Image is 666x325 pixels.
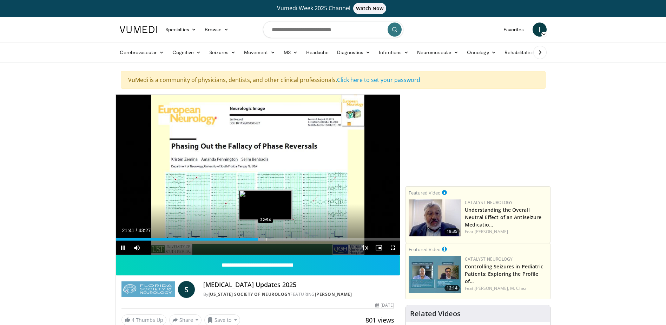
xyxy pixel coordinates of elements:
[121,71,546,89] div: VuMedi is a community of physicians, dentists, and other clinical professionals.
[375,302,394,308] div: [DATE]
[203,281,394,289] h4: [MEDICAL_DATA] Updates 2025
[116,95,400,255] video-js: Video Player
[168,45,205,59] a: Cognitive
[161,23,201,37] a: Specialties
[465,263,543,285] a: Controlling Seizures in Pediatric Patients: Exploring the Profile of…
[409,256,461,293] a: 12:14
[409,246,441,253] small: Featured Video
[337,76,420,84] a: Click here to set your password
[315,291,352,297] a: [PERSON_NAME]
[410,310,461,318] h4: Related Videos
[465,206,541,228] a: Understanding the Overall Neutral Effect of an Antiseizure Medicatio…
[178,281,195,298] a: S
[358,241,372,255] button: Playback Rate
[120,26,157,33] img: VuMedi Logo
[333,45,375,59] a: Diagnostics
[409,190,441,196] small: Featured Video
[475,229,508,235] a: [PERSON_NAME]
[475,285,509,291] a: [PERSON_NAME],
[132,317,134,323] span: 4
[122,228,134,233] span: 21:41
[116,45,168,59] a: Cerebrovascular
[138,228,151,233] span: 43:27
[463,45,500,59] a: Oncology
[116,238,400,241] div: Progress Bar
[277,4,389,12] span: Vumedi Week 2025 Channel
[136,228,137,233] span: /
[121,281,175,298] img: Florida Society of Neurology
[409,199,461,236] a: 18:35
[409,256,461,293] img: 5e01731b-4d4e-47f8-b775-0c1d7f1e3c52.png.150x105_q85_crop-smart_upscale.jpg
[116,241,130,255] button: Pause
[386,241,400,255] button: Fullscreen
[465,256,513,262] a: Catalyst Neurology
[263,21,403,38] input: Search topics, interventions
[444,228,460,235] span: 18:35
[426,94,531,182] iframe: Advertisement
[372,241,386,255] button: Enable picture-in-picture mode
[533,23,547,37] a: I
[510,285,526,291] a: M. Chez
[413,45,463,59] a: Neuromuscular
[365,316,394,324] span: 801 views
[205,45,240,59] a: Seizures
[121,3,546,14] a: Vumedi Week 2025 ChannelWatch Now
[239,190,292,220] img: image.jpeg
[200,23,233,37] a: Browse
[444,285,460,291] span: 12:14
[279,45,302,59] a: MS
[409,199,461,236] img: 01bfc13d-03a0-4cb7-bbaa-2eb0a1ecb046.png.150x105_q85_crop-smart_upscale.jpg
[465,229,547,235] div: Feat.
[302,45,333,59] a: Headache
[375,45,413,59] a: Infections
[209,291,291,297] a: [US_STATE] Society of Neurology
[130,241,144,255] button: Mute
[240,45,279,59] a: Movement
[353,3,387,14] span: Watch Now
[203,291,394,298] div: By FEATURING
[499,23,528,37] a: Favorites
[465,285,547,292] div: Feat.
[500,45,539,59] a: Rehabilitation
[465,199,513,205] a: Catalyst Neurology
